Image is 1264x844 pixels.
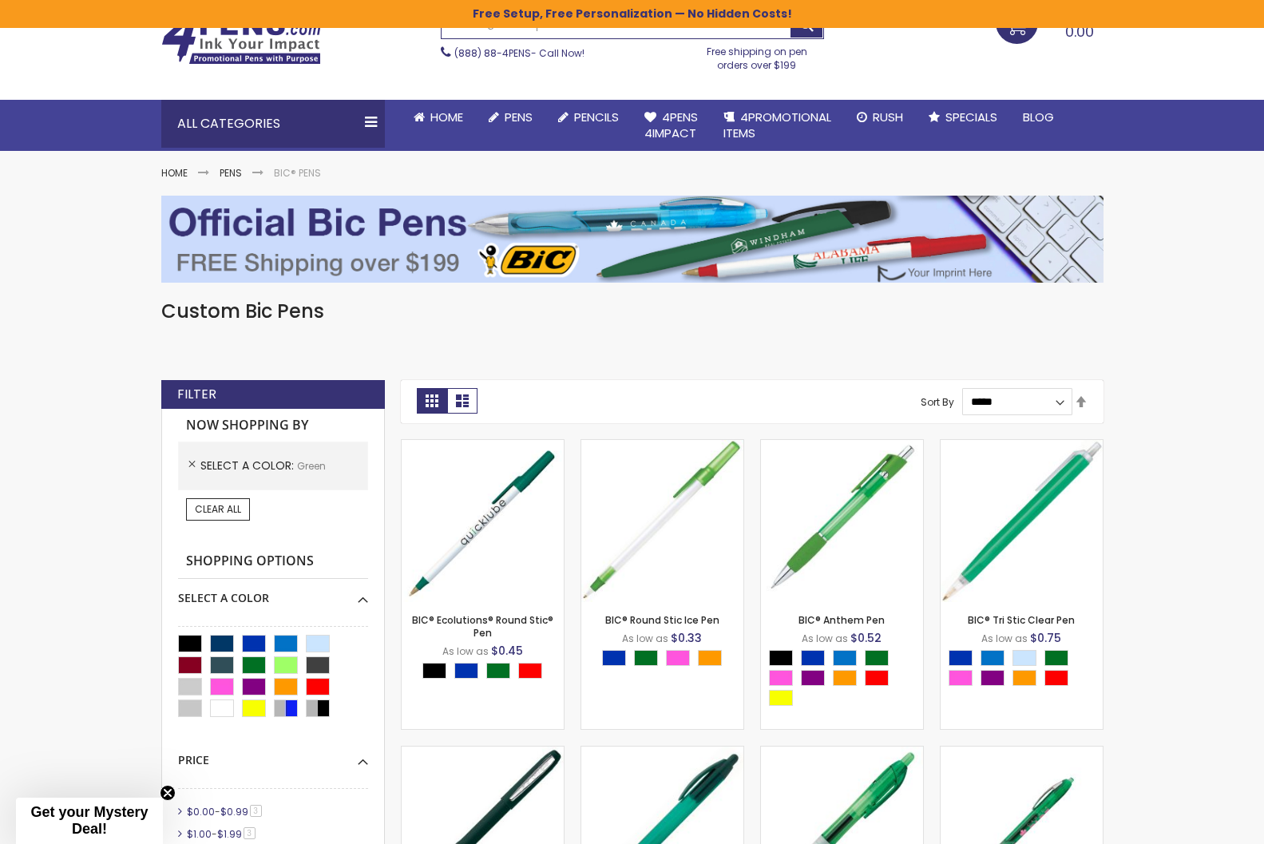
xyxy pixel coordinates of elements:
[916,100,1010,135] a: Specials
[1010,100,1067,135] a: Blog
[274,166,321,180] strong: BIC® Pens
[850,630,882,646] span: $0.52
[632,100,711,152] a: 4Pens4impact
[581,439,743,453] a: BIC® Round Stic Ice Pen-Green
[581,746,743,759] a: BIC® Widebody Clear Grip Pen-Green
[671,630,702,646] span: $0.33
[244,827,256,839] span: 3
[422,663,550,683] div: Select A Color
[801,670,825,686] div: Purple
[220,805,248,818] span: $0.99
[1044,650,1068,666] div: Green
[454,46,584,60] span: - Call Now!
[802,632,848,645] span: As low as
[690,39,824,71] div: Free shipping on pen orders over $199
[186,498,250,521] a: Clear All
[486,663,510,679] div: Green
[634,650,658,666] div: Green
[981,632,1028,645] span: As low as
[160,785,176,801] button: Close teaser
[581,440,743,602] img: BIC® Round Stic Ice Pen-Green
[250,805,262,817] span: 3
[949,650,973,666] div: Blue
[178,409,368,442] strong: Now Shopping by
[761,440,923,602] img: BIC® Anthem Pen-Green
[454,663,478,679] div: Blue
[491,643,523,659] span: $0.45
[297,459,326,473] span: Green
[769,670,793,686] div: Pink
[769,650,923,710] div: Select A Color
[430,109,463,125] span: Home
[1012,650,1036,666] div: Clear
[183,827,261,841] a: $1.00-$1.993
[605,613,719,627] a: BIC® Round Stic Ice Pen
[454,46,531,60] a: (888) 88-4PENS
[401,100,476,135] a: Home
[698,650,722,666] div: Orange
[833,670,857,686] div: Orange
[865,650,889,666] div: Green
[16,798,163,844] div: Get your Mystery Deal!Close teaser
[442,644,489,658] span: As low as
[941,746,1103,759] a: BIC® Ferocity Clic™ Gel Pen-Green
[161,196,1104,282] img: BIC® Pens
[1012,670,1036,686] div: Orange
[981,650,1004,666] div: Blue Light
[402,746,564,759] a: BIC® Grip Roller Pen-Green
[622,632,668,645] span: As low as
[178,579,368,606] div: Select A Color
[545,100,632,135] a: Pencils
[769,650,793,666] div: Black
[801,650,825,666] div: Blue
[1132,801,1264,844] iframe: Google Customer Reviews
[602,650,730,670] div: Select A Color
[865,670,889,686] div: Red
[417,388,447,414] strong: Grid
[833,650,857,666] div: Blue Light
[195,502,241,516] span: Clear All
[505,109,533,125] span: Pens
[178,545,368,579] strong: Shopping Options
[187,827,212,841] span: $1.00
[644,109,698,141] span: 4Pens 4impact
[769,690,793,706] div: Yellow
[518,663,542,679] div: Red
[200,458,297,474] span: Select A Color
[941,439,1103,453] a: BIC® Tri Stic Clear Pen-Green
[968,613,1075,627] a: BIC® Tri Stic Clear Pen
[402,440,564,602] img: BIC® Ecolutions® Round Stic® Pen-Green
[178,741,368,768] div: Price
[873,109,903,125] span: Rush
[1044,670,1068,686] div: Red
[161,166,188,180] a: Home
[949,670,973,686] div: Pink
[476,100,545,135] a: Pens
[177,386,216,403] strong: Filter
[183,805,267,818] a: $0.00-$0.993
[187,805,215,818] span: $0.00
[161,14,321,65] img: 4Pens Custom Pens and Promotional Products
[761,439,923,453] a: BIC® Anthem Pen-Green
[602,650,626,666] div: Blue
[574,109,619,125] span: Pencils
[422,663,446,679] div: Black
[945,109,997,125] span: Specials
[711,100,844,152] a: 4PROMOTIONALITEMS
[161,299,1104,324] h1: Custom Bic Pens
[723,109,831,141] span: 4PROMOTIONAL ITEMS
[844,100,916,135] a: Rush
[981,670,1004,686] div: Purple
[921,394,954,408] label: Sort By
[402,439,564,453] a: BIC® Ecolutions® Round Stic® Pen-Green
[666,650,690,666] div: Pink
[1023,109,1054,125] span: Blog
[217,827,242,841] span: $1.99
[761,746,923,759] a: BIC® Intensity Clic Gel-Green
[949,650,1103,690] div: Select A Color
[412,613,553,640] a: BIC® Ecolutions® Round Stic® Pen
[220,166,242,180] a: Pens
[1030,630,1061,646] span: $0.75
[798,613,885,627] a: BIC® Anthem Pen
[161,100,385,148] div: All Categories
